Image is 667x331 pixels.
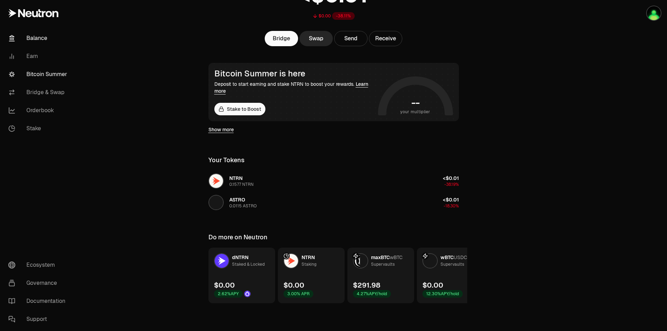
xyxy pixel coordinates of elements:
a: Orderbook [3,101,75,119]
a: wBTC LogoUSDC LogowBTCUSDCSupervaults$0.0012.30%APY/hold [417,248,484,303]
img: dNTRN Logo [215,254,229,268]
a: Stake to Boost [214,103,265,115]
button: ASTRO LogoASTRO0.0115 ASTRO<$0.01-18.30% [204,192,463,213]
a: Support [3,310,75,328]
div: Supervaults [440,261,464,268]
div: Your Tokens [208,155,245,165]
span: <$0.01 [443,197,459,203]
a: Bitcoin Summer [3,65,75,83]
div: Bitcoin Summer is here [214,69,375,78]
a: Bridge & Swap [3,83,75,101]
button: Send [334,31,368,46]
div: Deposit to start earning and stake NTRN to boost your rewards. [214,81,375,94]
a: maxBTC LogowBTC LogomaxBTCwBTCSupervaults$291.984.27%APY/hold [347,248,414,303]
a: Swap [299,31,333,46]
img: NTRN Logo [284,254,298,268]
a: Documentation [3,292,75,310]
div: $0.00 [319,13,331,19]
img: Drop [244,291,250,297]
span: -18.30% [444,203,459,209]
a: Ecosystem [3,256,75,274]
a: Show more [208,126,234,133]
span: dNTRN [232,254,248,260]
a: Earn [3,47,75,65]
span: wBTC [390,254,403,260]
span: NTRN [302,254,315,260]
div: 12.30% APY/hold [422,290,463,298]
img: NTRN Logo [209,174,223,188]
div: $0.00 [422,280,443,290]
div: 0.0115 ASTRO [229,203,257,209]
a: Bridge [265,31,298,46]
span: wBTC [440,254,454,260]
span: your multiplier [400,108,430,115]
span: <$0.01 [443,175,459,181]
span: ASTRO [229,197,245,203]
span: USDC [454,254,467,260]
div: $0.00 [214,280,235,290]
div: Supervaults [371,261,395,268]
a: Governance [3,274,75,292]
div: 2.62% APY [214,290,242,298]
div: Staking [302,261,316,268]
a: Balance [3,29,75,47]
div: 4.27% APY/hold [353,290,391,298]
img: Airdrops [647,6,661,20]
button: NTRN LogoNTRN0.1577 NTRN<$0.01-38.19% [204,171,463,191]
div: -38.11% [332,12,355,20]
div: 0.1577 NTRN [229,182,254,187]
div: $0.00 [283,280,304,290]
img: maxBTC Logo [354,254,360,268]
div: $291.98 [353,280,380,290]
div: Do more on Neutron [208,232,267,242]
div: 3.00% APR [283,290,313,298]
div: Staked & Locked [232,261,265,268]
span: NTRN [229,175,242,181]
button: Receive [369,31,402,46]
span: -38.19% [444,182,459,187]
a: dNTRN LogodNTRNStaked & Locked$0.002.62%APYDrop [208,248,275,303]
h1: -- [411,97,419,108]
a: NTRN LogoNTRNStaking$0.003.00% APR [278,248,345,303]
span: maxBTC [371,254,390,260]
a: Stake [3,119,75,138]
